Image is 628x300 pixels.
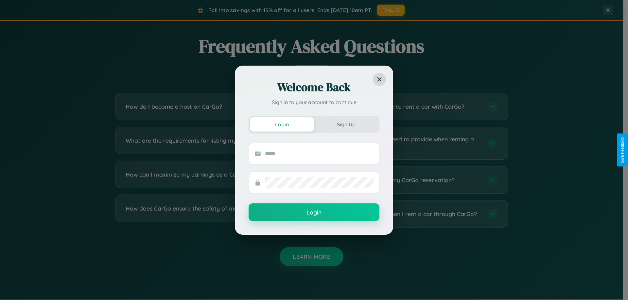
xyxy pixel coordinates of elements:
[249,79,379,95] h2: Welcome Back
[314,117,378,132] button: Sign Up
[250,117,314,132] button: Login
[249,98,379,106] p: Sign in to your account to continue
[620,137,625,163] div: Give Feedback
[249,203,379,221] button: Login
